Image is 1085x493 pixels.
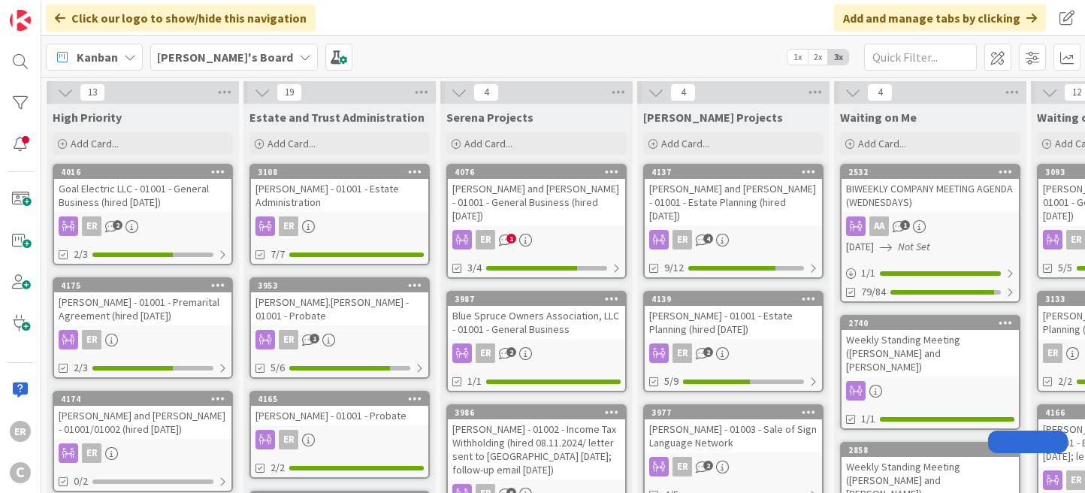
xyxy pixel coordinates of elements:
span: 2/3 [74,246,88,262]
span: 5/9 [664,374,679,389]
span: 1 [900,220,910,230]
div: 3986 [448,406,625,419]
div: [PERSON_NAME] - 01003 - Sale of Sign Language Network [645,419,822,452]
span: Add Card... [661,137,709,150]
div: [PERSON_NAME] and [PERSON_NAME] - 01001 - General Business (hired [DATE]) [448,179,625,225]
div: 4016 [61,167,231,177]
span: 2 [113,220,122,230]
span: Ryan Projects [643,110,783,125]
input: Quick Filter... [864,44,977,71]
span: 1 / 1 [861,265,875,281]
div: 4174 [54,392,231,406]
div: 4165 [258,394,428,404]
div: Goal Electric LLC - 01001 - General Business (hired [DATE]) [54,179,231,212]
span: 7/7 [270,246,285,262]
div: 4076 [455,167,625,177]
div: 3987 [455,294,625,304]
a: 3108[PERSON_NAME] - 01001 - Estate AdministrationER7/7 [249,164,430,265]
div: ER [251,430,428,449]
div: 4076[PERSON_NAME] and [PERSON_NAME] - 01001 - General Business (hired [DATE]) [448,165,625,225]
span: 4 [867,83,893,101]
span: Kanban [77,48,118,66]
span: 13 [80,83,105,101]
div: ER [645,343,822,363]
div: ER [82,443,101,463]
div: ER [251,330,428,349]
span: 1 [310,334,319,343]
span: 2/2 [270,460,285,476]
span: [DATE] [846,239,874,255]
div: 4175[PERSON_NAME] - 01001 - Premarital Agreement (hired [DATE]) [54,279,231,325]
span: 2 [506,347,516,357]
div: 4139 [645,292,822,306]
div: 4139 [651,294,822,304]
div: 3953[PERSON_NAME].[PERSON_NAME] - 01001 - Probate [251,279,428,325]
div: ER [448,230,625,250]
span: 5/5 [1058,260,1072,276]
div: 4137 [645,165,822,179]
div: Add and manage tabs by clicking [834,5,1046,32]
div: ER [54,330,231,349]
div: C [10,462,31,483]
div: 4139[PERSON_NAME] - 01001 - Estate Planning (hired [DATE]) [645,292,822,339]
div: 2740 [848,318,1019,328]
a: 4165[PERSON_NAME] - 01001 - ProbateER2/2 [249,391,430,479]
span: 79/84 [861,284,886,300]
div: ER [82,330,101,349]
span: 2/3 [74,360,88,376]
div: ER [672,457,692,476]
div: 4137[PERSON_NAME] and [PERSON_NAME] - 01001 - Estate Planning (hired [DATE]) [645,165,822,225]
div: 4174 [61,394,231,404]
div: 2740 [842,316,1019,330]
span: 1x [787,50,808,65]
div: ER [645,457,822,476]
div: ER [672,343,692,363]
a: 4016Goal Electric LLC - 01001 - General Business (hired [DATE])ER2/3 [53,164,233,265]
div: 2532 [842,165,1019,179]
div: [PERSON_NAME] and [PERSON_NAME] - 01001/01002 (hired [DATE]) [54,406,231,439]
div: 4165[PERSON_NAME] - 01001 - Probate [251,392,428,425]
span: Add Card... [858,137,906,150]
span: 3/4 [467,260,482,276]
a: 3987Blue Spruce Owners Association, LLC - 01001 - General BusinessER1/1 [446,291,627,392]
span: 5/6 [270,360,285,376]
a: 2532BIWEEKLY COMPANY MEETING AGENDA (WEDNESDAYS)AA[DATE]Not Set1/179/84 [840,164,1020,303]
div: 2858 [848,445,1019,455]
span: 2 [703,461,713,470]
div: [PERSON_NAME] and [PERSON_NAME] - 01001 - Estate Planning (hired [DATE]) [645,179,822,225]
a: 3953[PERSON_NAME].[PERSON_NAME] - 01001 - ProbateER5/6 [249,277,430,379]
div: 4137 [651,167,822,177]
span: 2/2 [1058,374,1072,389]
div: Weekly Standing Meeting ([PERSON_NAME] and [PERSON_NAME]) [842,330,1019,377]
div: 4175 [61,280,231,291]
span: Add Card... [464,137,512,150]
div: 2532BIWEEKLY COMPANY MEETING AGENDA (WEDNESDAYS) [842,165,1019,212]
span: Waiting on Me [840,110,917,125]
div: ER [1043,343,1062,363]
div: 4016 [54,165,231,179]
span: Add Card... [267,137,316,150]
span: 1/1 [861,411,875,427]
div: ER [279,216,298,236]
div: 4174[PERSON_NAME] and [PERSON_NAME] - 01001/01002 (hired [DATE]) [54,392,231,439]
div: AA [869,216,889,236]
div: 3108[PERSON_NAME] - 01001 - Estate Administration [251,165,428,212]
div: [PERSON_NAME] - 01002 - Income Tax Withholding (hired 08.11.2024/ letter sent to [GEOGRAPHIC_DATA... [448,419,625,479]
span: 0/2 [74,473,88,489]
span: Add Card... [71,137,119,150]
span: Estate and Trust Administration [249,110,425,125]
b: [PERSON_NAME]'s Board [157,50,293,65]
span: 2 [703,347,713,357]
div: ER [448,343,625,363]
div: Click our logo to show/hide this navigation [46,5,316,32]
img: Visit kanbanzone.com [10,10,31,31]
a: 4174[PERSON_NAME] and [PERSON_NAME] - 01001/01002 (hired [DATE])ER0/2 [53,391,233,492]
div: 3987Blue Spruce Owners Association, LLC - 01001 - General Business [448,292,625,339]
span: 3x [828,50,848,65]
div: [PERSON_NAME] - 01001 - Premarital Agreement (hired [DATE]) [54,292,231,325]
div: ER [10,421,31,442]
div: [PERSON_NAME] - 01001 - Estate Planning (hired [DATE]) [645,306,822,339]
div: 4165 [251,392,428,406]
a: 2740Weekly Standing Meeting ([PERSON_NAME] and [PERSON_NAME])1/1 [840,315,1020,430]
div: 2532 [848,167,1019,177]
